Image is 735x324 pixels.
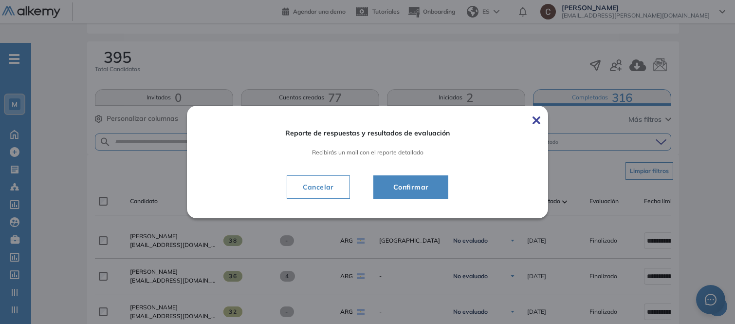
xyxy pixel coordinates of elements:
[287,175,350,199] button: Cancelar
[373,175,449,199] button: Confirmar
[285,129,450,137] span: Reporte de respuestas y resultados de evaluación
[533,116,540,124] img: Cerrar
[295,181,342,193] span: Cancelar
[386,181,437,193] span: Confirmar
[312,149,423,156] span: Recibirás un mail con el reporte detallado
